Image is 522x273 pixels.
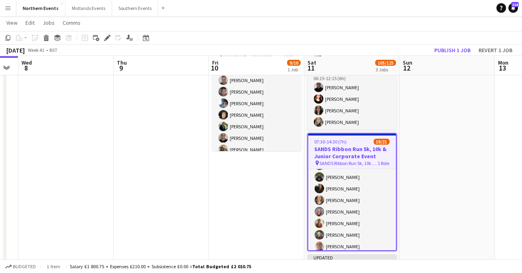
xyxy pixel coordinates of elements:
button: Northern Events [16,0,65,16]
button: Revert 1 job [475,45,516,55]
span: Week 41 [26,47,46,53]
span: 10 [211,63,219,73]
span: 12 [402,63,412,73]
a: Jobs [39,18,58,28]
div: 3 Jobs [376,67,396,73]
span: 1 item [44,263,63,269]
span: Budgeted [13,264,36,269]
div: BST [49,47,57,53]
span: View [6,19,18,26]
button: Budgeted [4,262,37,271]
span: Mon [498,59,508,66]
a: 118 [508,3,518,13]
span: 07:30-14:30 (7h) [315,139,347,145]
app-card-role: Kit Marshal4/406:15-12:15 (6h)[PERSON_NAME][PERSON_NAME][PERSON_NAME][PERSON_NAME] [307,68,397,130]
span: SANDS Ribbon Run 5k, 10k & Junior Corporate Event [320,160,378,166]
button: Midlands Events [65,0,112,16]
span: 105/125 [375,60,396,66]
a: View [3,18,21,28]
a: Comms [59,18,84,28]
span: Wed [22,59,32,66]
app-job-card: 07:30-14:30 (7h)19/21SANDS Ribbon Run 5k, 10k & Junior Corporate Event SANDS Ribbon Run 5k, 10k &... [307,133,397,251]
span: Jobs [43,19,55,26]
span: Edit [26,19,35,26]
div: Updated [307,254,397,261]
a: Edit [22,18,38,28]
app-job-card: 06:15-12:15 (6h)4/4RT Kit Assistant - Everton 10k Everton 10k1 RoleKit Marshal4/406:15-12:15 (6h)... [307,33,397,130]
div: Salary £1 800.75 + Expenses £210.00 + Subsistence £0.00 = [70,263,251,269]
span: Fri [212,59,219,66]
app-card-role: Event Marshal8A9/1014:00-16:00 (2h)[PERSON_NAME][PERSON_NAME][PERSON_NAME][PERSON_NAME][PERSON_NA... [212,61,301,192]
span: Comms [63,19,81,26]
span: 11 [306,63,316,73]
div: [DATE] [6,46,25,54]
span: 9 [116,63,127,73]
span: Sun [403,59,412,66]
button: Publish 1 job [431,45,474,55]
span: 8 [20,63,32,73]
span: 19/21 [374,139,390,145]
span: 118 [511,2,519,7]
button: Southern Events [112,0,158,16]
span: 9/10 [287,60,301,66]
span: Thu [117,59,127,66]
span: 1 Role [378,160,390,166]
h3: SANDS Ribbon Run 5k, 10k & Junior Corporate Event [308,145,396,160]
span: Sat [307,59,316,66]
span: 13 [497,63,508,73]
app-job-card: 14:00-16:00 (2h)9/10Everton 10k - Set Up Everton 10k - Set Up Day1 RoleEvent Marshal8A9/1014:00-1... [212,33,301,151]
div: 1 Job [288,67,300,73]
span: Total Budgeted £2 010.75 [192,263,251,269]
